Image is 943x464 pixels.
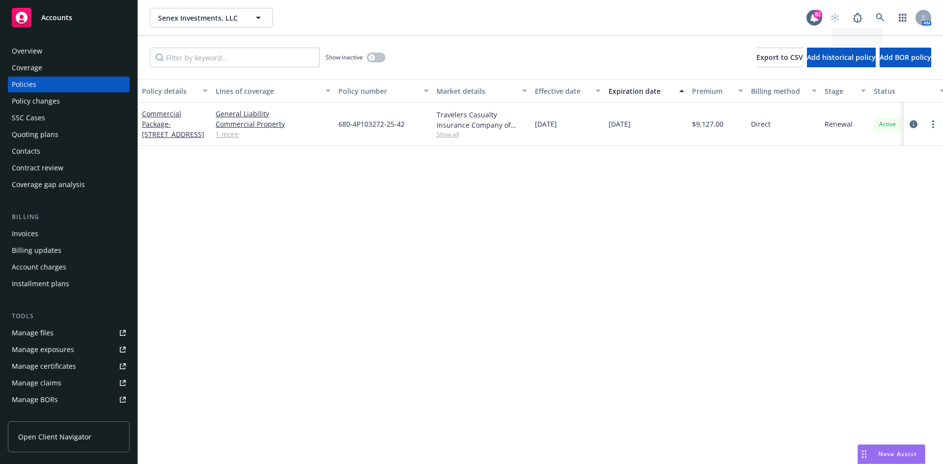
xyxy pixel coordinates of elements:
[858,444,925,464] button: Nova Assist
[609,119,631,129] span: [DATE]
[12,60,42,76] div: Coverage
[8,409,130,424] a: Summary of insurance
[433,79,531,103] button: Market details
[807,48,876,67] button: Add historical policy
[334,79,433,103] button: Policy number
[535,119,557,129] span: [DATE]
[437,130,527,138] span: Show all
[825,8,845,27] a: Start snowing
[12,177,85,192] div: Coverage gap analysis
[880,53,931,62] span: Add BOR policy
[747,79,821,103] button: Billing method
[535,86,590,96] div: Effective date
[12,358,76,374] div: Manage certificates
[8,342,130,357] a: Manage exposures
[908,118,919,130] a: circleInformation
[12,276,69,292] div: Installment plans
[893,8,913,27] a: Switch app
[874,86,934,96] div: Status
[8,212,130,222] div: Billing
[870,8,890,27] a: Search
[12,259,66,275] div: Account charges
[150,48,320,67] input: Filter by keyword...
[12,160,63,176] div: Contract review
[216,119,331,129] a: Commercial Property
[609,86,673,96] div: Expiration date
[878,120,897,129] span: Active
[927,118,939,130] a: more
[12,392,58,408] div: Manage BORs
[8,358,130,374] a: Manage certificates
[12,43,42,59] div: Overview
[326,53,363,61] span: Show inactive
[12,375,61,391] div: Manage claims
[848,8,867,27] a: Report a Bug
[8,243,130,258] a: Billing updates
[212,79,334,103] button: Lines of coverage
[12,409,86,424] div: Summary of insurance
[216,86,320,96] div: Lines of coverage
[825,86,855,96] div: Stage
[8,4,130,31] a: Accounts
[8,160,130,176] a: Contract review
[216,109,331,119] a: General Liability
[756,48,803,67] button: Export to CSV
[8,77,130,92] a: Policies
[8,110,130,126] a: SSC Cases
[756,53,803,62] span: Export to CSV
[138,79,212,103] button: Policy details
[41,14,72,22] span: Accounts
[8,375,130,391] a: Manage claims
[858,445,870,464] div: Drag to move
[692,119,723,129] span: $9,127.00
[880,48,931,67] button: Add BOR policy
[8,259,130,275] a: Account charges
[12,93,60,109] div: Policy changes
[878,450,917,458] span: Nova Assist
[751,86,806,96] div: Billing method
[821,79,870,103] button: Stage
[12,143,40,159] div: Contacts
[605,79,688,103] button: Expiration date
[12,110,45,126] div: SSC Cases
[8,392,130,408] a: Manage BORs
[12,325,54,341] div: Manage files
[437,86,516,96] div: Market details
[807,53,876,62] span: Add historical policy
[12,342,74,357] div: Manage exposures
[825,119,853,129] span: Renewal
[8,43,130,59] a: Overview
[216,129,331,139] a: 1 more
[142,109,204,139] a: Commercial Package
[688,79,747,103] button: Premium
[751,119,771,129] span: Direct
[8,93,130,109] a: Policy changes
[12,226,38,242] div: Invoices
[12,77,36,92] div: Policies
[437,109,527,130] div: Travelers Casualty Insurance Company of America, Travelers Insurance
[12,243,61,258] div: Billing updates
[8,177,130,192] a: Coverage gap analysis
[18,432,91,442] span: Open Client Navigator
[531,79,605,103] button: Effective date
[142,86,197,96] div: Policy details
[813,10,822,19] div: 82
[8,127,130,142] a: Quoting plans
[8,276,130,292] a: Installment plans
[158,13,243,23] span: Senex Investments, LLC
[8,143,130,159] a: Contacts
[338,86,418,96] div: Policy number
[338,119,405,129] span: 680-4P103272-25-42
[8,226,130,242] a: Invoices
[8,311,130,321] div: Tools
[12,127,58,142] div: Quoting plans
[150,8,273,27] button: Senex Investments, LLC
[8,60,130,76] a: Coverage
[8,325,130,341] a: Manage files
[692,86,732,96] div: Premium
